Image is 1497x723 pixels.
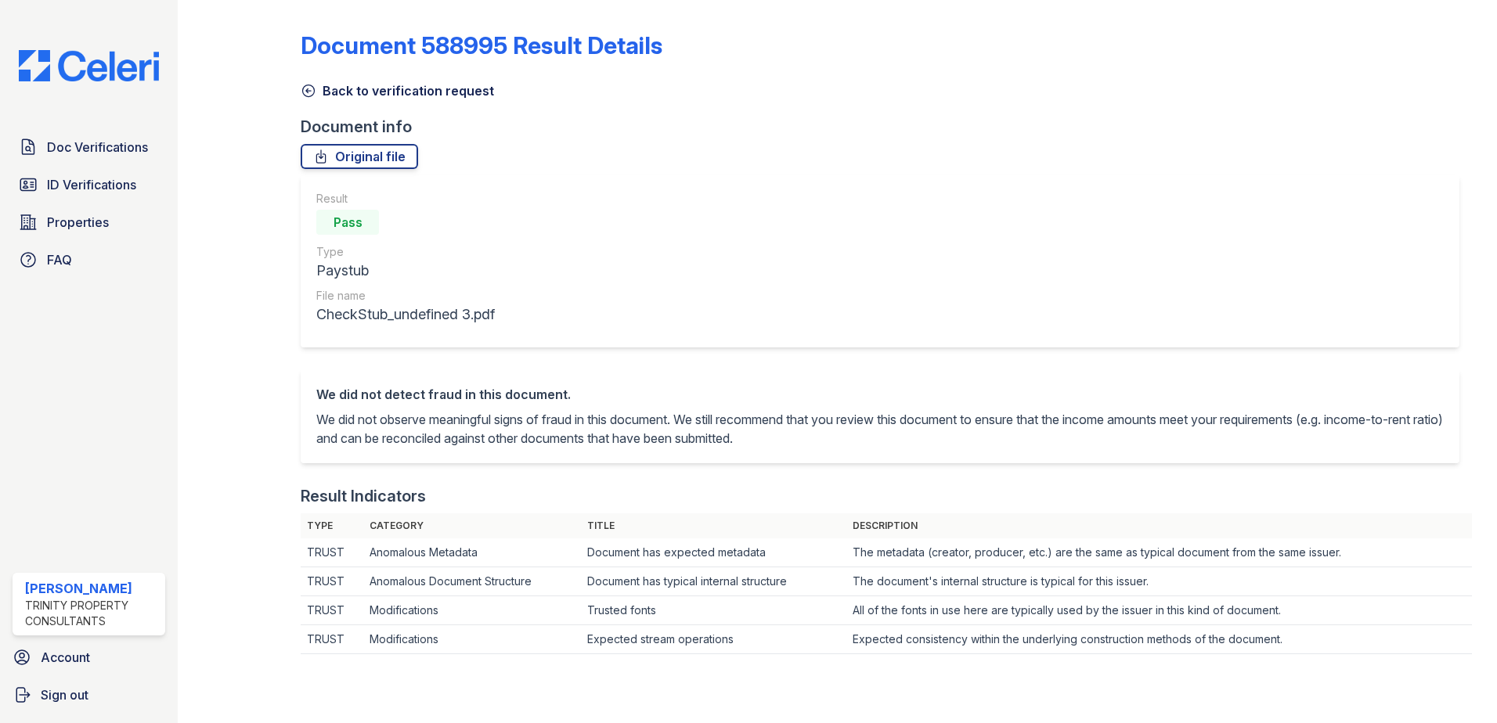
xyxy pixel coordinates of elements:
span: Properties [47,213,109,232]
td: Expected consistency within the underlying construction methods of the document. [846,625,1472,654]
td: TRUST [301,567,363,596]
td: TRUST [301,625,363,654]
td: Modifications [363,625,581,654]
td: Expected stream operations [581,625,846,654]
span: Doc Verifications [47,138,148,156]
a: Account [6,642,171,673]
td: All of the fonts in use here are typically used by the issuer in this kind of document. [846,596,1472,625]
span: FAQ [47,250,72,269]
th: Title [581,513,846,538]
div: Result Indicators [301,485,426,507]
td: Anomalous Metadata [363,538,581,567]
a: Document 588995 Result Details [301,31,662,59]
a: Back to verification request [301,81,494,100]
a: Original file [301,144,418,169]
a: FAQ [13,244,165,275]
th: Type [301,513,363,538]
div: CheckStub_undefined 3.pdf [316,304,495,326]
a: ID Verifications [13,169,165,200]
a: Properties [13,207,165,238]
p: We did not observe meaningful signs of fraud in this document. We still recommend that you review... [316,410,1444,448]
td: Anomalous Document Structure [363,567,581,596]
div: Result [316,191,495,207]
td: Document has expected metadata [581,538,846,567]
span: Sign out [41,685,88,704]
div: Trinity Property Consultants [25,598,159,629]
td: Trusted fonts [581,596,846,625]
span: ID Verifications [47,175,136,194]
div: We did not detect fraud in this document. [316,385,1444,404]
th: Category [363,513,581,538]
td: The metadata (creator, producer, etc.) are the same as typical document from the same issuer. [846,538,1472,567]
div: Pass [316,210,379,235]
div: Paystub [316,260,495,282]
a: Sign out [6,679,171,710]
a: Doc Verifications [13,131,165,163]
div: [PERSON_NAME] [25,579,159,598]
th: Description [846,513,1472,538]
div: File name [316,288,495,304]
span: Account [41,648,90,667]
div: Type [316,244,495,260]
img: CE_Logo_Blue-a8612792a0a2168367f1c8372b55b34899dd931a85d93a1a3d3e32e68fde9ad4.png [6,50,171,81]
td: Document has typical internal structure [581,567,846,596]
div: Document info [301,116,1472,138]
td: Modifications [363,596,581,625]
td: TRUST [301,538,363,567]
td: The document's internal structure is typical for this issuer. [846,567,1472,596]
td: TRUST [301,596,363,625]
